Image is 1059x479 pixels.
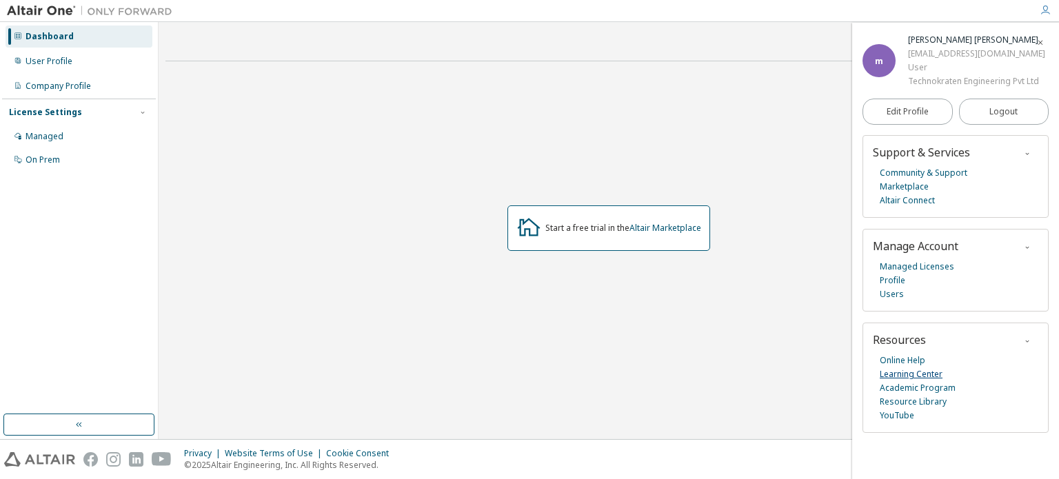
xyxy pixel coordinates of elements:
[326,448,397,459] div: Cookie Consent
[184,448,225,459] div: Privacy
[9,107,82,118] div: License Settings
[152,452,172,467] img: youtube.svg
[26,31,74,42] div: Dashboard
[545,223,701,234] div: Start a free trial in the
[873,145,970,160] span: Support & Services
[880,395,947,409] a: Resource Library
[908,74,1045,88] div: Technokraten Engineering Pvt Ltd
[4,452,75,467] img: altair_logo.svg
[880,409,914,422] a: YouTube
[873,238,958,254] span: Manage Account
[184,459,397,471] p: © 2025 Altair Engineering, Inc. All Rights Reserved.
[225,448,326,459] div: Website Terms of Use
[26,81,91,92] div: Company Profile
[908,33,1045,47] div: marapally sai charan
[863,99,953,125] a: Edit Profile
[873,332,926,347] span: Resources
[908,61,1045,74] div: User
[106,452,121,467] img: instagram.svg
[959,99,1049,125] button: Logout
[880,194,935,207] a: Altair Connect
[26,131,63,142] div: Managed
[26,56,72,67] div: User Profile
[880,367,942,381] a: Learning Center
[880,381,956,395] a: Academic Program
[880,354,925,367] a: Online Help
[880,287,904,301] a: Users
[129,452,143,467] img: linkedin.svg
[629,222,701,234] a: Altair Marketplace
[908,47,1045,61] div: [EMAIL_ADDRESS][DOMAIN_NAME]
[880,260,954,274] a: Managed Licenses
[880,166,967,180] a: Community & Support
[880,180,929,194] a: Marketplace
[880,274,905,287] a: Profile
[887,106,929,117] span: Edit Profile
[7,4,179,18] img: Altair One
[989,105,1018,119] span: Logout
[875,55,883,67] span: m
[26,154,60,165] div: On Prem
[83,452,98,467] img: facebook.svg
